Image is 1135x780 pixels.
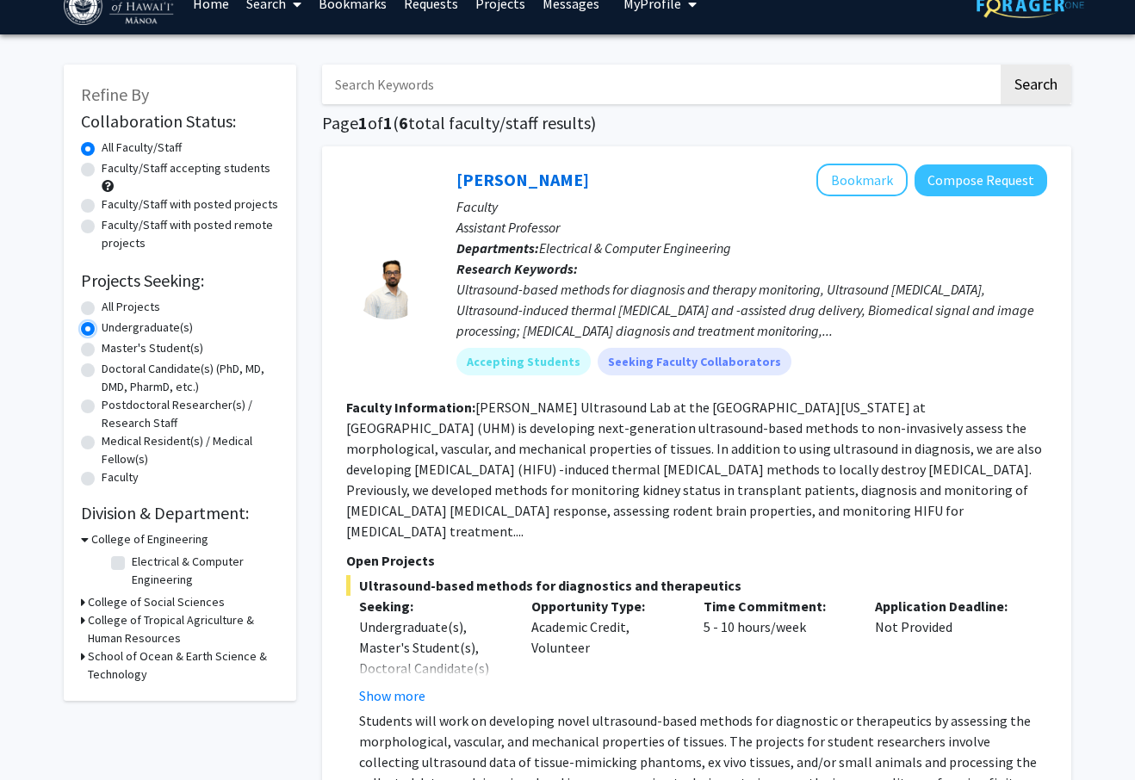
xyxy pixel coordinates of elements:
p: Open Projects [346,550,1047,571]
iframe: Chat [13,703,73,767]
h3: College of Tropical Agriculture & Human Resources [88,611,279,647]
h2: Collaboration Status: [81,111,279,132]
fg-read-more: [PERSON_NAME] Ultrasound Lab at the [GEOGRAPHIC_DATA][US_STATE] at [GEOGRAPHIC_DATA] (UHM) is dev... [346,399,1042,540]
span: 1 [383,112,393,133]
span: Electrical & Computer Engineering [539,239,731,257]
label: Faculty/Staff accepting students [102,159,270,177]
div: 5 - 10 hours/week [691,596,863,706]
mat-chip: Accepting Students [456,348,591,375]
p: Time Commitment: [704,596,850,616]
b: Faculty Information: [346,399,475,416]
label: Faculty [102,468,139,486]
h2: Division & Department: [81,503,279,523]
p: Seeking: [359,596,505,616]
div: Ultrasound-based methods for diagnosis and therapy monitoring, Ultrasound [MEDICAL_DATA], Ultraso... [456,279,1047,341]
label: Faculty/Staff with posted projects [102,195,278,214]
button: Compose Request to Murad Hossain [915,164,1047,196]
label: Master's Student(s) [102,339,203,357]
h3: School of Ocean & Earth Science & Technology [88,647,279,684]
h3: College of Social Sciences [88,593,225,611]
p: Opportunity Type: [531,596,678,616]
label: Doctoral Candidate(s) (PhD, MD, DMD, PharmD, etc.) [102,360,279,396]
p: Faculty [456,196,1047,217]
b: Research Keywords: [456,260,578,277]
label: Faculty/Staff with posted remote projects [102,216,279,252]
span: Ultrasound-based methods for diagnostics and therapeutics [346,575,1047,596]
div: Academic Credit, Volunteer [518,596,691,706]
label: Medical Resident(s) / Medical Fellow(s) [102,432,279,468]
p: Assistant Professor [456,217,1047,238]
input: Search Keywords [322,65,998,104]
button: Add Murad Hossain to Bookmarks [816,164,908,196]
p: Application Deadline: [875,596,1021,616]
span: 1 [358,112,368,133]
h2: Projects Seeking: [81,270,279,291]
div: Undergraduate(s), Master's Student(s), Doctoral Candidate(s) (PhD, MD, DMD, PharmD, etc.), Medica... [359,616,505,761]
h1: Page of ( total faculty/staff results) [322,113,1071,133]
label: Undergraduate(s) [102,319,193,337]
label: All Projects [102,298,160,316]
mat-chip: Seeking Faculty Collaborators [598,348,791,375]
div: Not Provided [862,596,1034,706]
b: Departments: [456,239,539,257]
label: Postdoctoral Researcher(s) / Research Staff [102,396,279,432]
button: Show more [359,685,425,706]
label: All Faculty/Staff [102,139,182,157]
span: Refine By [81,84,149,105]
button: Search [1001,65,1071,104]
h3: College of Engineering [91,530,208,548]
span: 6 [399,112,408,133]
a: [PERSON_NAME] [456,169,589,190]
label: Electrical & Computer Engineering [132,553,275,589]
